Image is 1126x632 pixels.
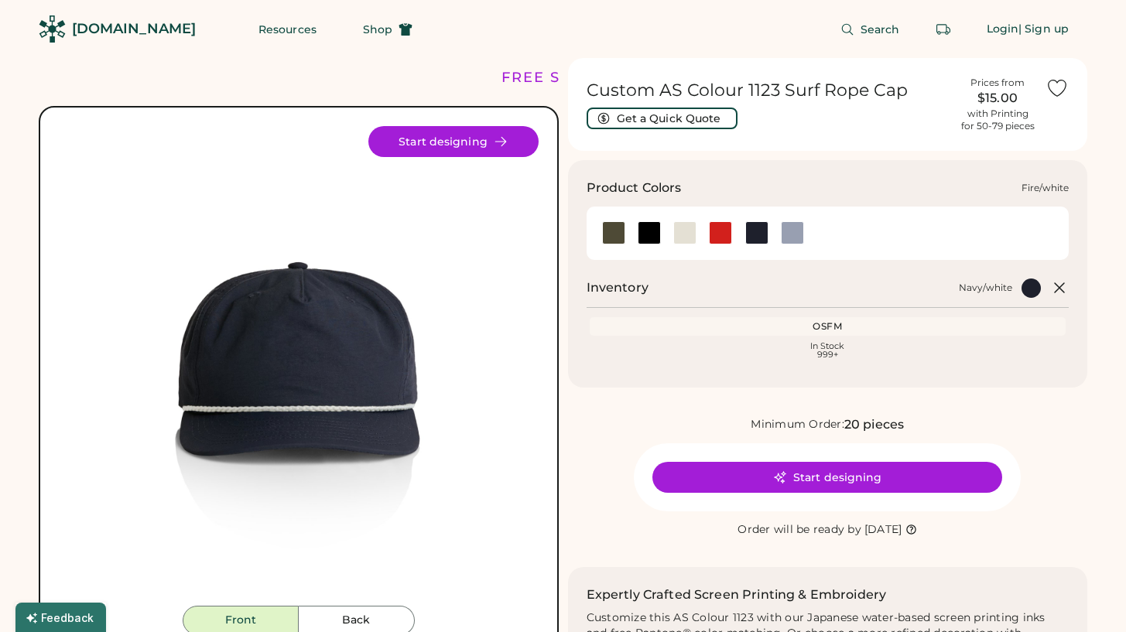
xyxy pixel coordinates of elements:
div: [DOMAIN_NAME] [72,19,196,39]
span: Shop [363,24,392,35]
div: Navy/white [959,282,1012,294]
div: Fire/white [1022,182,1069,194]
button: Resources [240,14,335,45]
div: In Stock 999+ [593,342,1063,359]
iframe: Front Chat [1052,562,1119,629]
span: Search [861,24,900,35]
div: FREE SHIPPING [501,67,635,88]
div: Order will be ready by [738,522,861,538]
div: [DATE] [864,522,902,538]
div: OSFM [593,320,1063,333]
h1: Custom AS Colour 1123 Surf Rope Cap [587,80,950,101]
h2: Inventory [587,278,649,297]
button: Retrieve an order [928,14,959,45]
div: Minimum Order: [751,417,844,432]
button: Start designing [652,462,1002,493]
div: Login [987,22,1019,37]
button: Get a Quick Quote [587,108,738,129]
img: Rendered Logo - Screens [39,15,66,43]
div: | Sign up [1018,22,1069,37]
div: 1123 Style Image [59,126,539,606]
h2: Expertly Crafted Screen Printing & Embroidery [587,586,887,604]
img: 1123 - Navy/white Front Image [59,126,539,606]
div: Prices from [970,77,1025,89]
div: $15.00 [959,89,1036,108]
button: Search [822,14,919,45]
div: with Printing for 50-79 pieces [961,108,1035,132]
h3: Product Colors [587,179,682,197]
button: Shop [344,14,431,45]
button: Start designing [368,126,539,157]
div: 20 pieces [844,415,904,434]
